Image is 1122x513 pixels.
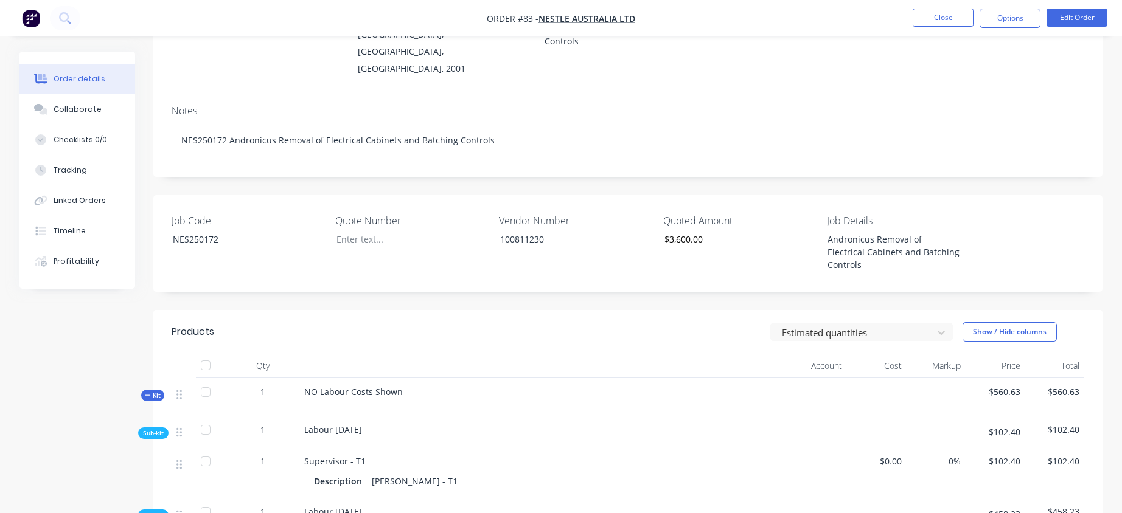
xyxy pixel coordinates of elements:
[847,354,907,378] div: Cost
[54,165,87,176] div: Tracking
[54,74,105,84] div: Order details
[172,122,1084,159] div: NES250172 Andronicus Removal of Electrical Cabinets and Batching Controls
[314,472,367,490] div: Description
[22,9,40,27] img: Factory
[335,213,487,228] label: Quote Number
[911,455,961,467] span: 0%
[907,354,966,378] div: Markup
[141,390,164,401] button: Kit
[827,213,979,228] label: Job Details
[663,213,815,228] label: Quoted Amount
[304,424,362,435] span: Labour [DATE]
[1030,455,1080,467] span: $102.40
[970,425,1020,438] span: $102.40
[54,256,99,267] div: Profitability
[1025,354,1085,378] div: Total
[172,325,214,339] div: Products
[538,13,635,24] a: Nestle Australia Ltd
[304,386,403,398] span: NO Labour Costs Shown
[913,9,974,27] button: Close
[358,9,524,77] div: Accounts Payable GPO BOX 4320[GEOGRAPHIC_DATA], [GEOGRAPHIC_DATA], [GEOGRAPHIC_DATA], 2001
[304,455,366,467] span: Supervisor - T1
[1030,423,1080,436] span: $102.40
[1047,9,1107,27] button: Edit Order
[970,455,1020,467] span: $102.40
[818,230,970,274] div: Andronicus Removal of Electrical Cabinets and Batching Controls
[19,246,135,277] button: Profitability
[654,230,815,249] input: Enter currency...
[163,230,315,248] div: NES250172
[19,155,135,185] button: Tracking
[852,455,902,467] span: $0.00
[172,105,1084,117] div: Notes
[226,354,299,378] div: Qty
[260,455,265,467] span: 1
[970,385,1020,398] span: $560.63
[19,125,135,155] button: Checklists 0/0
[172,213,324,228] label: Job Code
[54,195,106,206] div: Linked Orders
[19,185,135,216] button: Linked Orders
[725,354,847,378] div: Account
[260,385,265,398] span: 1
[260,423,265,436] span: 1
[54,134,107,145] div: Checklists 0/0
[19,64,135,94] button: Order details
[54,226,86,236] div: Timeline
[19,216,135,246] button: Timeline
[487,13,538,24] span: Order #83 -
[54,104,102,115] div: Collaborate
[963,322,1057,342] button: Show / Hide columns
[143,429,164,438] span: Sub-kit
[980,9,1040,28] button: Options
[490,230,643,248] div: 100811230
[1030,385,1080,398] span: $560.63
[19,94,135,125] button: Collaborate
[145,391,161,400] span: Kit
[499,213,651,228] label: Vendor Number
[966,354,1025,378] div: Price
[367,472,462,490] div: [PERSON_NAME] - T1
[358,26,524,77] div: [GEOGRAPHIC_DATA], [GEOGRAPHIC_DATA], [GEOGRAPHIC_DATA], 2001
